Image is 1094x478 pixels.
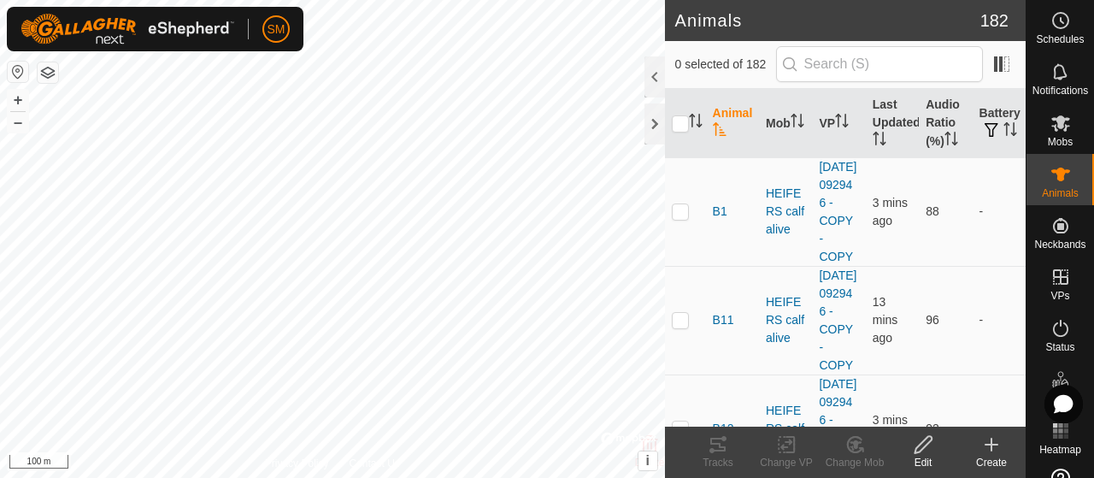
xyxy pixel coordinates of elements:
[38,62,58,83] button: Map Layers
[21,14,234,44] img: Gallagher Logo
[766,185,805,239] div: HEIFERS calf alive
[889,455,957,470] div: Edit
[766,293,805,347] div: HEIFERS calf alive
[8,62,28,82] button: Reset Map
[820,455,889,470] div: Change Mob
[873,413,908,445] span: 21 Aug 2025, 11:50 am
[873,295,898,345] span: 21 Aug 2025, 11:39 am
[973,89,1026,158] th: Battery
[926,313,939,327] span: 96
[776,46,983,82] input: Search (S)
[752,455,820,470] div: Change VP
[1045,342,1074,352] span: Status
[819,160,856,263] a: [DATE] 092946 - COPY - COPY
[980,8,1009,33] span: 182
[675,10,980,31] h2: Animals
[957,455,1026,470] div: Create
[713,311,734,329] span: B11
[791,116,804,130] p-sorticon: Activate to sort
[919,89,972,158] th: Audio Ratio (%)
[265,456,329,471] a: Privacy Policy
[835,116,849,130] p-sorticon: Activate to sort
[675,56,776,74] span: 0 selected of 182
[1042,188,1079,198] span: Animals
[1048,137,1073,147] span: Mobs
[819,269,856,372] a: [DATE] 092946 - COPY - COPY
[1034,239,1085,250] span: Neckbands
[645,453,649,468] span: i
[944,134,958,148] p-sorticon: Activate to sort
[759,89,812,158] th: Mob
[1032,86,1088,96] span: Notifications
[973,157,1026,266] td: -
[1039,445,1081,455] span: Heatmap
[684,455,752,470] div: Tracks
[866,89,919,158] th: Last Updated
[8,112,28,133] button: –
[8,90,28,110] button: +
[638,451,657,470] button: i
[766,402,805,456] div: HEIFERS calf alive
[873,196,908,227] span: 21 Aug 2025, 11:49 am
[973,266,1026,375] td: -
[713,420,734,438] span: B12
[812,89,865,158] th: VP
[1050,291,1069,301] span: VPs
[713,203,727,221] span: B1
[926,204,939,218] span: 88
[926,422,939,435] span: 92
[349,456,399,471] a: Contact Us
[689,116,703,130] p-sorticon: Activate to sort
[873,134,886,148] p-sorticon: Activate to sort
[706,89,759,158] th: Animal
[1036,34,1084,44] span: Schedules
[268,21,285,38] span: SM
[1003,125,1017,139] p-sorticon: Activate to sort
[713,125,726,139] p-sorticon: Activate to sort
